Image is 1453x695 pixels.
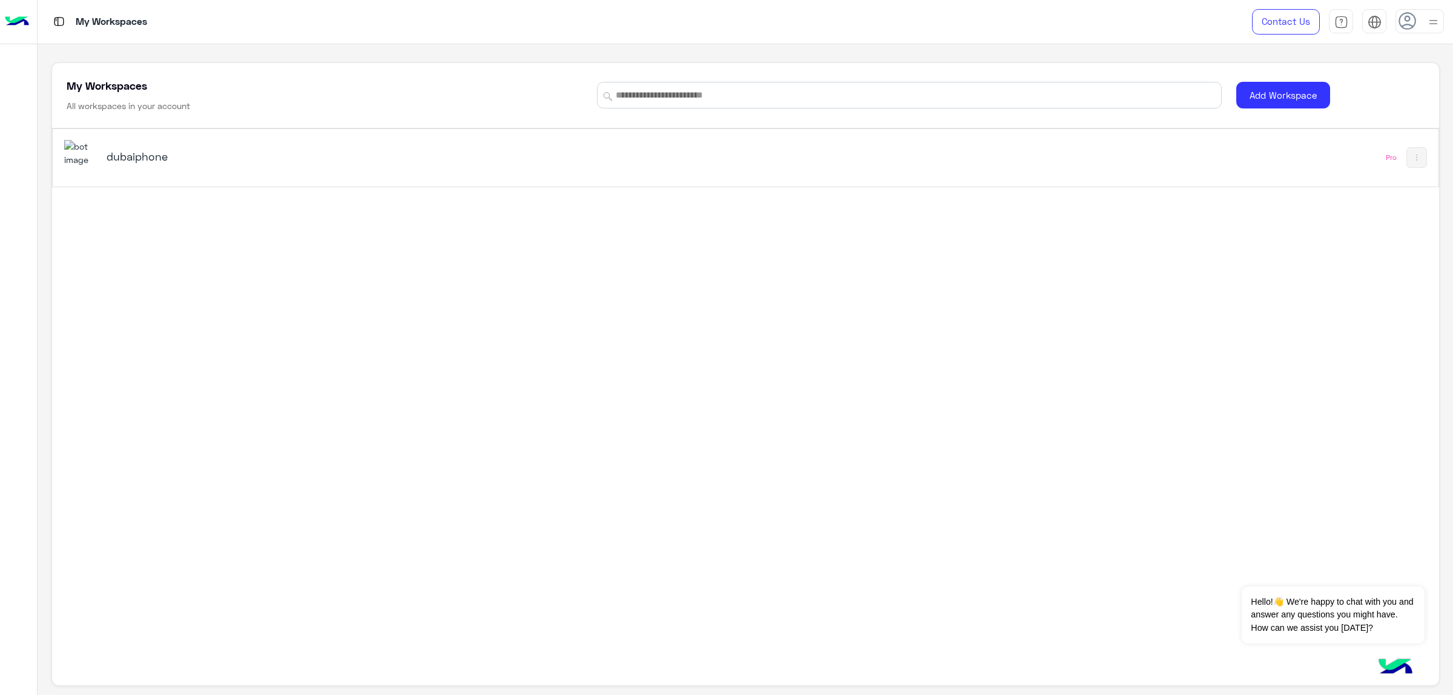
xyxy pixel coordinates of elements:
img: tab [51,14,67,29]
h5: My Workspaces [67,78,147,93]
img: 1403182699927242 [64,140,97,166]
img: tab [1368,15,1382,29]
p: My Workspaces [76,14,147,30]
img: hulul-logo.png [1374,647,1417,689]
img: tab [1334,15,1348,29]
h5: dubaiphone [107,149,597,164]
div: Pro [1386,153,1397,162]
button: Add Workspace [1236,82,1330,109]
a: Contact Us [1252,9,1320,35]
span: Hello!👋 We're happy to chat with you and answer any questions you might have. How can we assist y... [1242,587,1424,643]
img: Logo [5,9,29,35]
img: profile [1426,15,1441,30]
a: tab [1329,9,1353,35]
h6: All workspaces in your account [67,100,190,112]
